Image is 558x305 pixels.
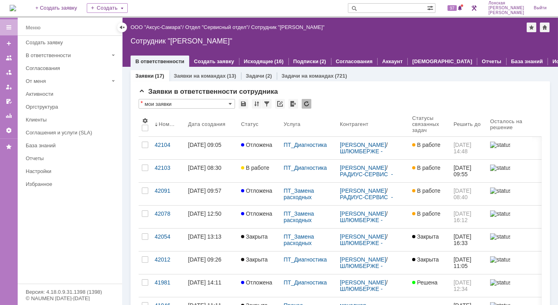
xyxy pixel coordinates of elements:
[284,279,327,286] a: ПТ_Диагностика
[340,240,403,259] a: ШЛЮМБЕРЖЕ - Компания "Шлюмберже Лоджелко, Инк"
[22,62,121,74] a: Согласования
[155,210,182,217] div: 42078
[26,39,117,45] div: Создать заявку
[266,73,272,79] div: (2)
[185,24,248,30] a: Отдел "Сервисный отдел"
[267,295,281,302] div: 07.10.2025
[409,251,450,274] a: Закрыта
[215,270,291,276] div: #42104: ПТ_Диагностика
[337,112,409,137] th: Контрагент
[22,126,121,139] a: Соглашения и услуги (SLA)
[241,279,272,286] span: Отложена
[185,24,251,30] div: /
[412,279,437,286] span: Решена
[151,251,185,274] a: 42012
[409,206,450,228] a: В работе
[215,205,291,225] div: #42091: ПТ_Замена расходных материалов / ресурсных деталей
[26,296,114,301] div: © NAUMEN [DATE]-[DATE]
[155,188,182,194] div: 42091
[412,188,440,194] span: В работе
[139,88,278,95] span: Заявки в ответственности сотрудника
[284,165,327,171] a: ПТ_Диагностика
[340,148,403,167] a: ШЛЮМБЕРЖЕ - Компания "Шлюмберже Лоджелко, Инк"
[280,112,337,137] th: Услуга
[142,117,148,124] span: Настройки
[215,294,224,303] a: Egor Kuznecov
[151,137,185,159] a: 42104
[340,233,406,246] div: /
[511,58,543,64] a: База знаний
[14,11,33,19] div: Новая
[2,66,15,79] a: Заявки в моей ответственности
[412,142,440,148] span: В работе
[26,117,117,123] div: Клиенты
[487,274,535,297] a: statusbar-100 (1).png
[215,227,291,238] div: Замена картриджа (1129256) Радиус
[427,4,435,11] span: Расширенный поиск
[22,152,121,165] a: Отчеты
[340,171,401,190] a: РАДИУС-СЕРВИС - ООО «Фирма «Радиус-Сервис»
[26,91,117,97] div: Активности
[185,274,238,297] a: [DATE] 14:11
[185,160,238,182] a: [DATE] 08:30
[412,233,439,240] span: Закрыта
[450,137,487,159] a: [DATE] 14:48
[227,73,236,79] div: (13)
[286,65,290,69] div: 3. Менее 40%
[489,10,524,15] span: [PERSON_NAME]
[454,210,473,223] span: [DATE] 16:12
[382,58,403,64] a: Аккаунт
[215,46,291,58] div: Ремонт принтера (1124271) Радиус
[241,188,272,194] span: Отложена
[215,113,224,123] a: Egor Kuznecov
[274,58,284,64] div: (16)
[409,274,450,297] a: Решена
[215,178,224,188] a: Egor Kuznecov
[215,98,291,109] div: Обслуживание (1125514) Радиус
[286,116,290,120] div: 5. Менее 100%
[155,256,182,263] div: 42012
[185,183,238,205] a: [DATE] 09:57
[267,179,281,186] div: 06.10.2025
[190,12,193,18] div: 1
[469,3,479,13] a: Перейти в интерфейс администратора
[412,165,440,171] span: В работе
[185,112,238,137] th: Дата создания
[26,23,41,33] div: Меню
[340,142,406,155] div: /
[185,251,238,274] a: [DATE] 09:26
[26,65,117,71] div: Согласования
[115,46,191,58] div: Ремонт принтера (1129462) Радиус
[2,80,15,93] a: Мои заявки
[10,5,16,11] a: Перейти на домашнюю страницу
[26,289,114,295] div: Версия: 4.18.0.9.31.1398 (1398)
[340,286,403,305] a: ШЛЮМБЕРЖЕ - Компания "Шлюмберже Лоджелко, Инк"
[131,37,550,45] div: Сотрудник "[PERSON_NAME]"
[490,188,510,194] img: statusbar-100 (1).png
[290,12,292,18] div: 5
[275,99,285,109] div: Скопировать ссылку на список
[409,160,450,182] a: В работе
[340,142,386,148] a: [PERSON_NAME]
[320,58,326,64] div: (2)
[286,181,290,185] div: 5. Менее 100%
[155,165,182,171] div: 42103
[267,244,281,250] div: 07.10.2025
[26,52,108,58] div: В ответственности
[22,88,121,100] a: Активности
[238,137,280,159] a: Отложена
[241,233,268,240] span: Закрыта
[188,188,221,194] div: [DATE] 09:57
[246,73,264,79] a: Задачи
[155,73,164,79] div: (17)
[454,121,481,127] div: Решить до
[286,297,290,301] div: 5. Менее 100%
[267,64,281,70] div: 06.10.2025
[215,62,224,72] a: Roman Vorobev
[188,121,227,127] div: Дата создания
[241,165,269,171] span: В работе
[174,73,226,79] a: Заявки на командах
[340,210,406,223] div: /
[284,188,320,220] a: ПТ_Замена расходных материалов / ресурсных деталей
[340,256,406,269] div: /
